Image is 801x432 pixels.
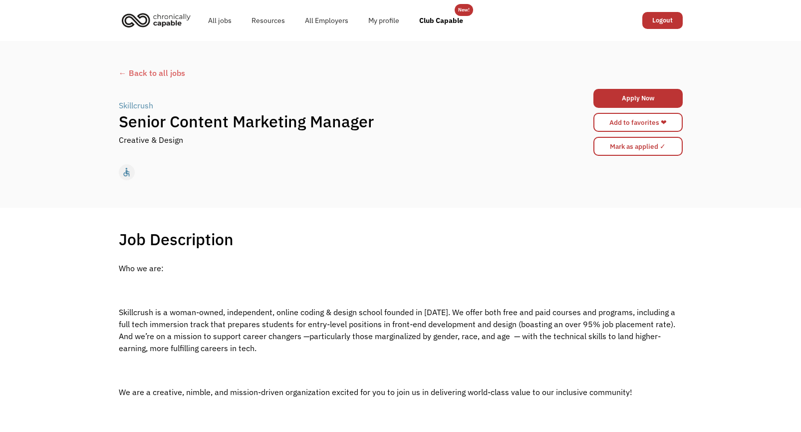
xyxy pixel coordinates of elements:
[119,9,198,31] a: home
[119,387,632,397] span: We are a creative, nimble, and mission-driven organization excited for you to join us in deliveri...
[593,134,683,158] form: Mark as applied form
[358,4,409,36] a: My profile
[119,229,234,249] h1: Job Description
[593,113,683,132] a: Add to favorites ❤
[409,4,473,36] a: Club Capable
[458,4,470,16] div: New!
[119,307,675,353] span: Skillcrush is a woman-owned, independent, online coding & design school founded in [DATE]. We off...
[119,134,183,146] div: Creative & Design
[119,263,164,273] span: Who we are:
[593,137,683,156] input: Mark as applied ✓
[593,89,683,108] a: Apply Now
[242,4,295,36] a: Resources
[119,99,156,111] a: Skillcrush
[642,12,683,29] a: Logout
[119,9,194,31] img: Chronically Capable logo
[119,67,683,79] a: ← Back to all jobs
[119,99,153,111] div: Skillcrush
[121,165,132,180] div: accessible
[119,111,542,131] h1: Senior Content Marketing Manager
[198,4,242,36] a: All jobs
[295,4,358,36] a: All Employers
